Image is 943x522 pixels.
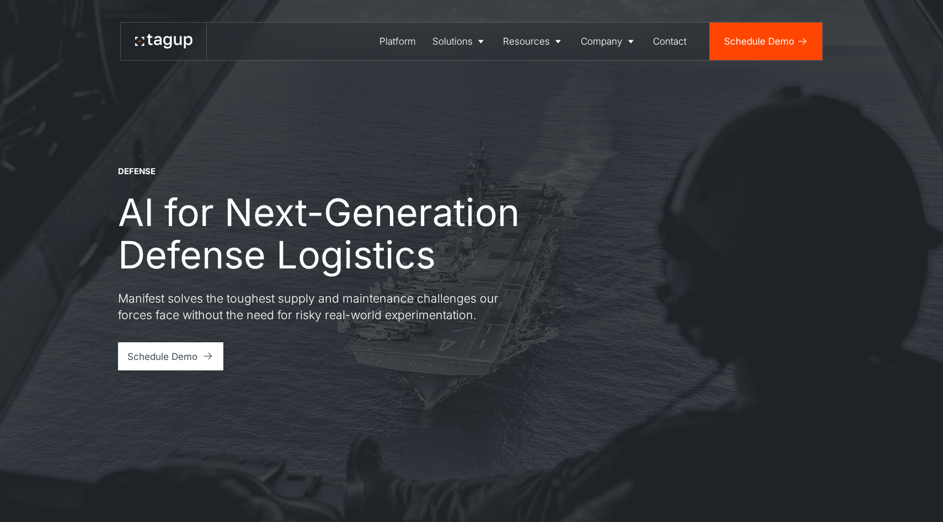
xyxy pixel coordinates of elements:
a: Schedule Demo [710,23,822,60]
div: Resources [503,34,550,49]
div: Platform [379,34,416,49]
div: Schedule Demo [724,34,794,49]
div: Contact [653,34,687,49]
div: DEFENSE [118,166,156,177]
a: Contact [645,23,695,60]
a: Resources [495,23,572,60]
a: Platform [371,23,424,60]
a: Solutions [424,23,495,60]
h1: AI for Next-Generation Defense Logistics [118,191,581,276]
div: Company [581,34,623,49]
div: Solutions [432,34,473,49]
a: Schedule Demo [118,342,223,370]
p: Manifest solves the toughest supply and maintenance challenges our forces face without the need f... [118,290,515,324]
div: Schedule Demo [127,349,197,364]
a: Company [572,23,645,60]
